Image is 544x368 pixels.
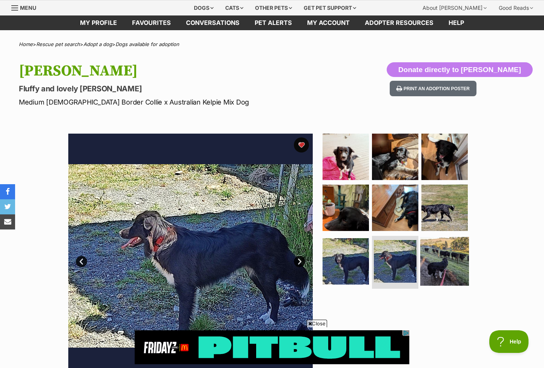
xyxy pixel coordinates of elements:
[19,83,332,94] p: Fluffy and lovely [PERSON_NAME]
[323,185,369,231] img: Photo of Finn Quinell
[250,0,297,15] div: Other pets
[72,15,124,30] a: My profile
[489,330,529,353] iframe: Help Scout Beacon - Open
[300,15,357,30] a: My account
[135,330,409,364] iframe: Advertisement
[421,185,468,231] img: Photo of Finn Quinell
[20,5,36,11] span: Menu
[307,320,327,327] span: Close
[115,41,179,47] a: Dogs available for adoption
[19,41,33,47] a: Home
[36,41,80,47] a: Rescue pet search
[323,238,369,285] img: Photo of Finn Quinell
[298,0,361,15] div: Get pet support
[124,15,178,30] a: Favourites
[390,81,476,96] button: Print an adoption poster
[76,256,87,267] a: Prev
[372,134,418,180] img: Photo of Finn Quinell
[247,15,300,30] a: Pet alerts
[294,137,309,152] button: favourite
[220,0,249,15] div: Cats
[11,0,41,14] a: Menu
[83,41,112,47] a: Adopt a dog
[421,134,468,180] img: Photo of Finn Quinell
[420,237,469,286] img: Photo of Finn Quinell
[189,0,219,15] div: Dogs
[441,15,472,30] a: Help
[178,15,247,30] a: conversations
[417,0,492,15] div: About [PERSON_NAME]
[387,62,533,77] button: Donate directly to [PERSON_NAME]
[493,0,538,15] div: Good Reads
[357,15,441,30] a: Adopter resources
[323,134,369,180] img: Photo of Finn Quinell
[374,240,416,283] img: Photo of Finn Quinell
[294,256,305,267] a: Next
[19,97,332,107] p: Medium [DEMOGRAPHIC_DATA] Border Collie x Australian Kelpie Mix Dog
[19,62,332,80] h1: [PERSON_NAME]
[372,185,418,231] img: Photo of Finn Quinell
